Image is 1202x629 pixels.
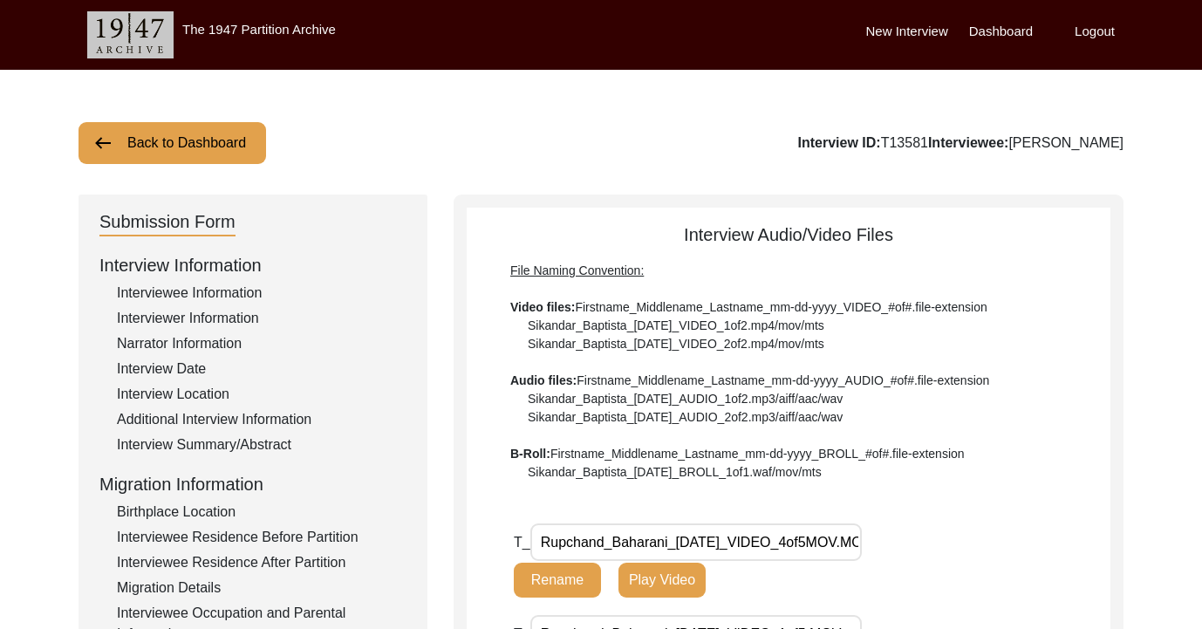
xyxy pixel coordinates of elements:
[798,135,881,150] b: Interview ID:
[117,434,406,455] div: Interview Summary/Abstract
[117,502,406,523] div: Birthplace Location
[117,308,406,329] div: Interviewer Information
[510,262,1067,482] div: Firstname_Middlename_Lastname_mm-dd-yyyy_VIDEO_#of#.file-extension Sikandar_Baptista_[DATE]_VIDEO...
[1075,22,1115,42] label: Logout
[866,22,948,42] label: New Interview
[182,22,336,37] label: The 1947 Partition Archive
[87,11,174,58] img: header-logo.png
[510,300,575,314] b: Video files:
[117,409,406,430] div: Additional Interview Information
[117,527,406,548] div: Interviewee Residence Before Partition
[99,252,406,278] div: Interview Information
[92,133,113,154] img: arrow-left.png
[117,384,406,405] div: Interview Location
[117,552,406,573] div: Interviewee Residence After Partition
[117,333,406,354] div: Narrator Information
[79,122,266,164] button: Back to Dashboard
[117,359,406,379] div: Interview Date
[467,222,1110,482] div: Interview Audio/Video Files
[117,283,406,304] div: Interviewee Information
[99,209,236,236] div: Submission Form
[510,373,577,387] b: Audio files:
[969,22,1033,42] label: Dashboard
[117,578,406,598] div: Migration Details
[510,263,644,277] span: File Naming Convention:
[99,471,406,497] div: Migration Information
[510,447,550,461] b: B-Roll:
[514,535,530,550] span: T_
[618,563,706,598] button: Play Video
[514,563,601,598] button: Rename
[798,133,1123,154] div: T13581 [PERSON_NAME]
[928,135,1008,150] b: Interviewee:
